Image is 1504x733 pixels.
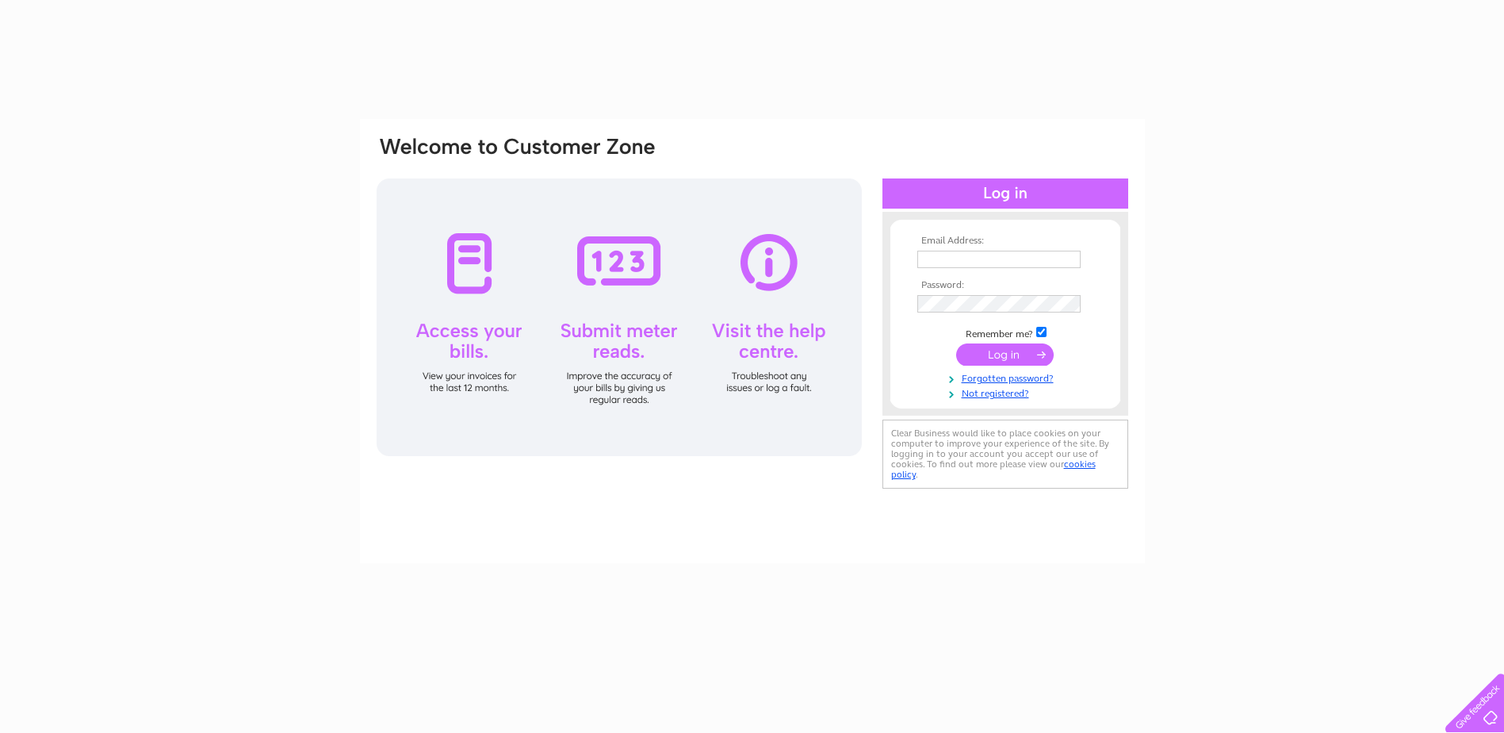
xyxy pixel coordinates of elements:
[917,385,1097,400] a: Not registered?
[913,324,1097,340] td: Remember me?
[913,280,1097,291] th: Password:
[891,459,1096,480] a: cookies policy
[956,343,1054,366] input: Submit
[882,420,1128,489] div: Clear Business would like to place cookies on your computer to improve your experience of the sit...
[917,370,1097,385] a: Forgotten password?
[913,236,1097,247] th: Email Address:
